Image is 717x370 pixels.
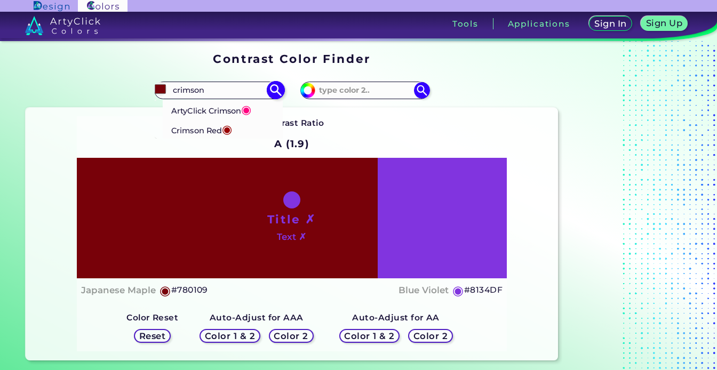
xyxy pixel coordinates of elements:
[648,19,681,27] h5: Sign Up
[508,20,570,28] h3: Applications
[596,20,625,28] h5: Sign In
[267,211,316,227] h1: Title ✗
[269,132,314,156] h2: A (1.9)
[347,332,392,340] h5: Color 1 & 2
[277,229,306,245] h4: Text ✗
[160,284,171,297] h5: ◉
[34,1,69,11] img: ArtyClick Design logo
[126,312,178,323] strong: Color Reset
[210,312,304,323] strong: Auto-Adjust for AAA
[352,312,439,323] strong: Auto-Adjust for AA
[643,17,686,30] a: Sign Up
[81,283,156,298] h4: Japanese Maple
[276,332,307,340] h5: Color 2
[399,283,449,298] h4: Blue Violet
[464,283,503,297] h5: #8134DF
[222,122,232,135] span: ◉
[25,16,100,35] img: logo_artyclick_colors_white.svg
[171,119,232,139] p: Crimson Red
[171,99,251,119] p: ArtyClick Crimson
[415,332,446,340] h5: Color 2
[452,20,479,28] h3: Tools
[171,283,208,297] h5: #780109
[169,83,268,98] input: type color 1..
[315,83,415,98] input: type color 2..
[591,17,630,30] a: Sign In
[260,118,324,128] strong: Contrast Ratio
[213,51,370,67] h1: Contrast Color Finder
[266,81,285,100] img: icon search
[452,284,464,297] h5: ◉
[140,332,164,340] h5: Reset
[208,332,253,340] h5: Color 1 & 2
[414,82,430,98] img: icon search
[241,102,251,116] span: ◉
